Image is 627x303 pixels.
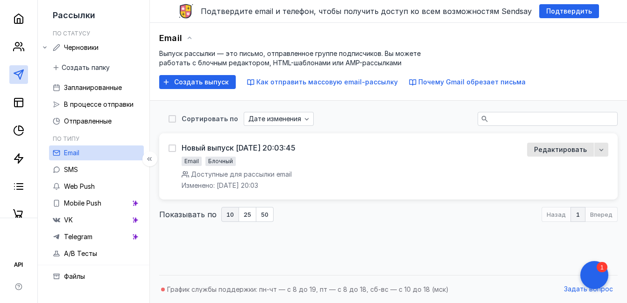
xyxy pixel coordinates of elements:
span: Выпуск рассылки — это письмо, отправленное группе подписчиков. Вы можете работать с блочным редак... [159,49,421,67]
a: Новый выпуск [DATE] 20:03:45 [182,143,296,153]
span: Файлы [64,272,85,280]
h5: По типу [53,135,79,142]
a: Email [49,145,144,160]
span: Доступные для рассылки email [191,170,292,178]
span: A/B Тесты [64,249,97,257]
a: Mobile Push [49,196,144,211]
span: Email [184,158,199,165]
span: Почему Gmail обрезает письма [418,78,526,86]
div: Сортировать по [182,116,238,122]
span: Подтвердить [546,7,592,15]
span: Черновики [64,43,99,51]
span: Рассылки [53,10,95,20]
span: Редактировать [534,145,587,154]
span: Создать папку [62,64,110,72]
span: График службы поддержки: пн-чт — с 8 до 19, пт — с 8 до 18, сб-вс — с 10 до 18 (мск) [167,285,449,293]
a: A/B Тесты [49,246,144,261]
span: Запланированные [64,83,122,91]
span: Подтвердите email и телефон, чтобы получить доступ ко всем возможностям Sendsay [201,7,532,16]
button: Создать выпуск [159,75,236,89]
span: Создать выпуск [174,78,229,86]
span: 50 [261,212,268,218]
span: Дате изменения [248,115,301,123]
button: Дате изменения [244,112,314,126]
span: В процессе отправки [64,100,134,108]
span: 10 [226,212,234,218]
span: Email [64,149,79,157]
a: Запланированные [49,80,144,95]
button: 25 [239,207,256,222]
h5: По статусу [53,30,90,37]
button: Задать вопрос [559,282,618,296]
button: 10 [221,207,239,222]
button: Создать папку [49,61,114,75]
button: Редактировать [527,143,594,157]
div: Изменено: [DATE] 20:03 [182,181,292,190]
button: Подтвердить [539,4,599,18]
span: Блочный [208,158,233,165]
button: 50 [256,207,274,222]
span: Показывать по [159,209,217,220]
a: Черновики [49,40,144,55]
div: 1 [21,6,32,16]
span: Задать вопрос [564,285,613,293]
span: Telegram [64,233,92,241]
span: Как отправить массовую email-рассылку [256,78,398,86]
a: Доступные для рассылки email [191,170,292,179]
span: Email [159,33,182,43]
a: Отправленные [49,114,144,129]
span: Mobile Push [64,199,101,207]
span: 25 [244,212,251,218]
a: Web Push [49,179,144,194]
a: VK [49,213,144,227]
span: Отправленные [64,117,112,125]
button: Почему Gmail обрезает письма [409,77,526,87]
span: Web Push [64,182,95,190]
a: Telegram [49,229,144,244]
button: Как отправить массовую email-рассылку [247,77,398,87]
span: VK [64,216,73,224]
a: SMS [49,162,144,177]
a: Файлы [49,269,144,284]
span: SMS [64,165,78,173]
a: В процессе отправки [49,97,144,112]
